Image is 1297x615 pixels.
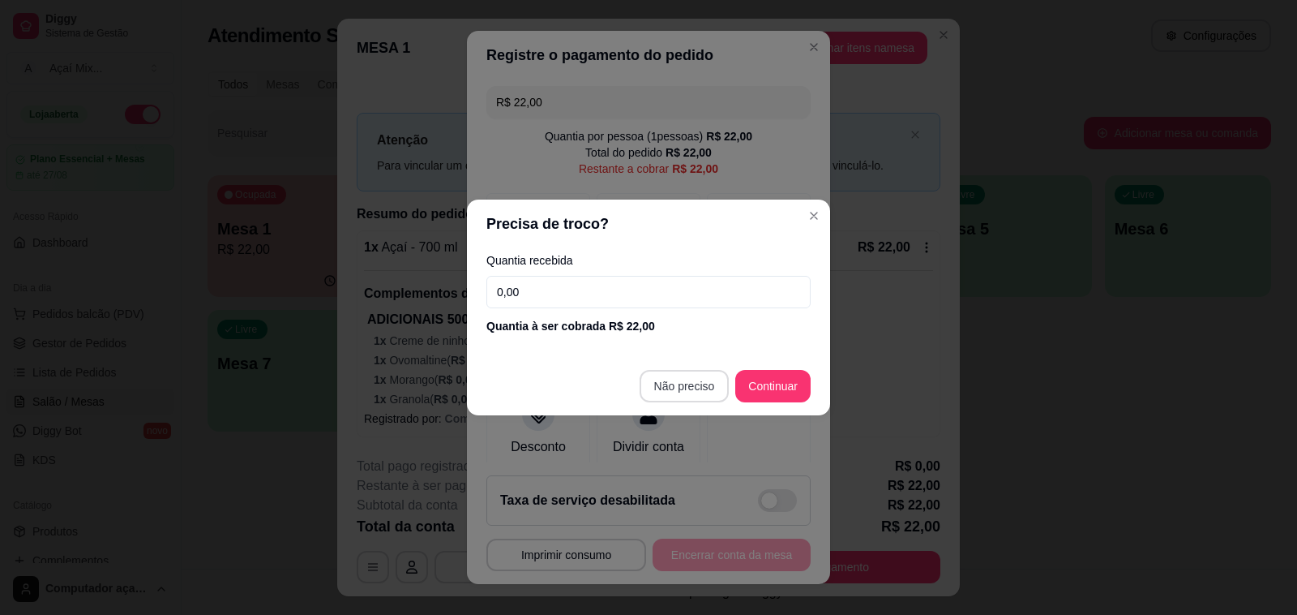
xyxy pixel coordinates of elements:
[801,203,827,229] button: Close
[486,255,811,266] label: Quantia recebida
[640,370,730,402] button: Não preciso
[735,370,811,402] button: Continuar
[486,318,811,334] div: Quantia à ser cobrada R$ 22,00
[467,200,830,248] header: Precisa de troco?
